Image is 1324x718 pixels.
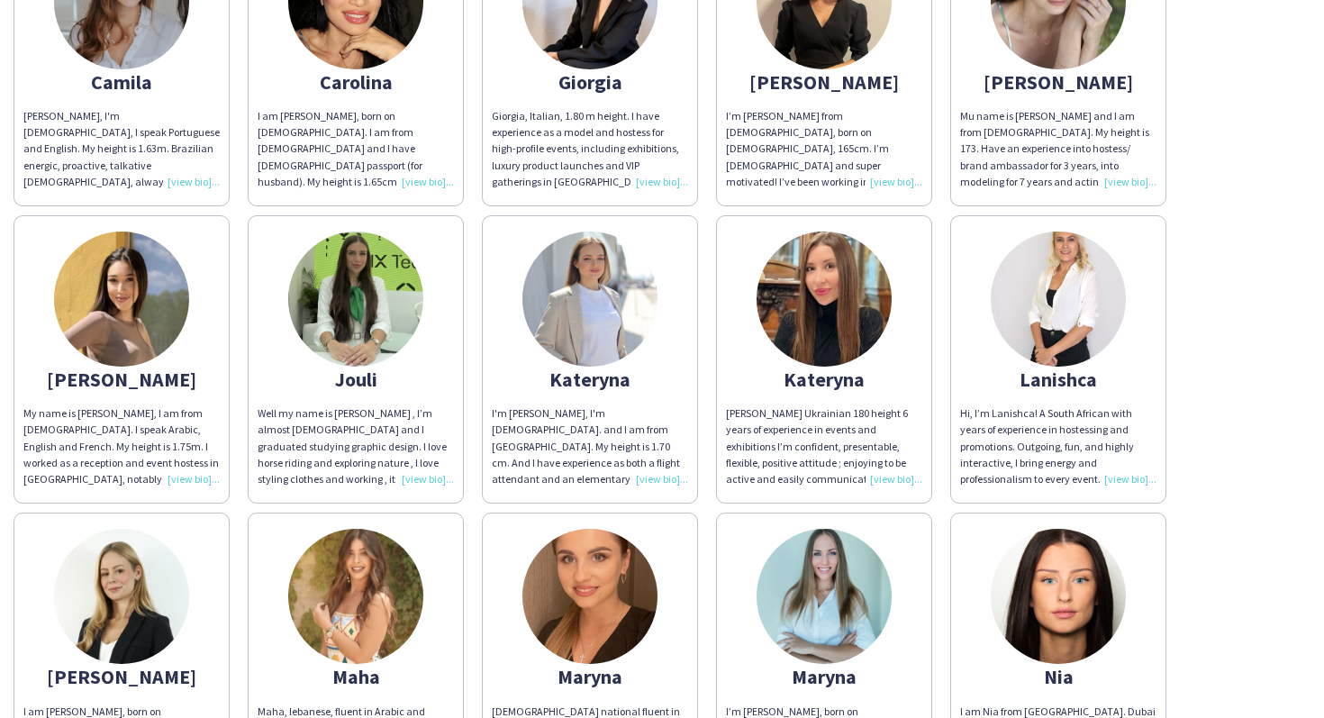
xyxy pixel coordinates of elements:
[258,668,454,685] div: Maha
[23,371,220,387] div: [PERSON_NAME]
[258,74,454,90] div: Carolina
[726,406,914,502] span: [PERSON_NAME] Ukrainian 180 height 6 years of experience in events and exhibitions I’m confident,...
[258,108,454,190] div: I am [PERSON_NAME], born on [DEMOGRAPHIC_DATA]. I am from [DEMOGRAPHIC_DATA] and I have [DEMOGRAP...
[522,232,657,367] img: thumb-65de04e245d56.jpeg
[522,529,657,664] img: thumb-671b7c58dfd28.jpeg
[960,668,1156,685] div: Nia
[991,232,1126,367] img: thumb-67b60a47b7025.jpeg
[726,108,922,190] div: I’m [PERSON_NAME] from [DEMOGRAPHIC_DATA], born on [DEMOGRAPHIC_DATA], 165cm. I’m [DEMOGRAPHIC_DA...
[23,668,220,685] div: [PERSON_NAME]
[288,232,423,367] img: thumb-3d0b2553-6c45-4a29-9489-c0299c010989.jpg
[54,232,189,367] img: thumb-67d7490c79602.jpeg
[960,405,1156,487] div: Hi, I’m Lanishca! A South African with years of experience in hostessing and promotions. Outgoing...
[492,371,688,387] div: Kateryna
[960,371,1156,387] div: Lanishca
[492,74,688,90] div: Giorgia
[258,371,454,387] div: Jouli
[960,108,1156,190] div: Mu name is [PERSON_NAME] and I am from [DEMOGRAPHIC_DATA]. My height is 173. Have an experience i...
[23,108,220,190] div: [PERSON_NAME], I'm [DEMOGRAPHIC_DATA], I speak Portuguese and English. My height is 1.63m. Brazil...
[757,232,892,367] img: thumb-63ef720527564.jpeg
[492,405,688,487] div: I'm [PERSON_NAME], I'm [DEMOGRAPHIC_DATA]. and I am from [GEOGRAPHIC_DATA]. My height is 1.70 cm....
[726,74,922,90] div: [PERSON_NAME]
[23,405,220,487] div: My name is [PERSON_NAME], I am from [DEMOGRAPHIC_DATA]. I speak Arabic, English and French. My he...
[492,108,688,190] div: Giorgia, Italian, 1.80 m height. I have experience as a model and hostess for high-profile events...
[23,74,220,90] div: Camila
[726,668,922,685] div: Maryna
[726,371,922,387] div: Kateryna
[960,74,1156,90] div: [PERSON_NAME]
[757,529,892,664] img: thumb-15981702575f4224916aeaf.jpeg
[991,529,1126,664] img: thumb-673b29e3a0478.jpeg
[54,529,189,664] img: thumb-68a42ce4d990e.jpeg
[492,668,688,685] div: Maryna
[288,529,423,664] img: thumb-67d73f9e1acf2.jpeg
[258,405,454,487] div: Well my name is [PERSON_NAME] , I’m almost [DEMOGRAPHIC_DATA] and I graduated studying graphic de...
